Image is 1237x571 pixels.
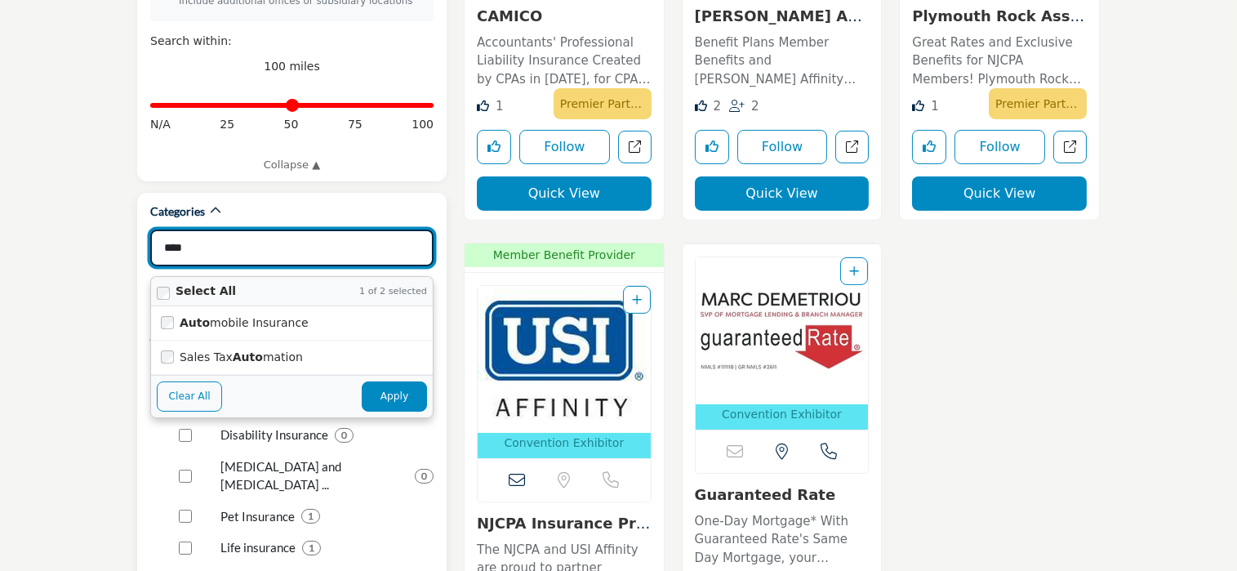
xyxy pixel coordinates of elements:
[478,286,651,458] a: Open Listing in new tab
[714,99,722,114] span: 2
[477,515,650,550] a: NJCPA Insurance Prog...
[477,130,511,164] button: Like listing
[695,130,729,164] button: Like listing
[359,285,427,299] span: 1 of 2 selected
[220,507,295,526] p: Pet Insurance: Pet Insurance
[695,508,870,568] a: One-Day Mortgage* With Guaranteed Rate's Same Day Mortgage, your application can get approved in ...
[695,176,870,211] button: Quick View
[421,471,427,482] b: 0
[150,33,434,50] div: Search within:
[560,92,645,115] p: Premier Partner
[912,100,924,112] i: Like
[695,486,836,503] a: Guaranteed Rate
[301,509,320,524] div: 1 Results For Pet Insurance
[150,203,205,220] h2: Categories
[302,541,321,555] div: 1 Results For Life insurance
[469,247,659,264] span: Member Benefit Provider
[179,470,192,483] input: Select Accidental Death and Dismemberment Insurance checkbox
[180,316,210,329] strong: Auto
[150,116,171,133] span: N/A
[519,130,610,164] button: Follow
[504,435,624,452] p: Convention Exhibitor
[308,511,314,522] b: 1
[220,426,328,444] p: Disability Insurance: Disability Insurance
[737,130,828,164] button: Follow
[478,286,651,433] img: NJCPA Insurance Program - Powered by USI Affinity
[415,469,434,484] div: 0 Results For Accidental Death and Dismemberment Insurance
[412,116,434,133] span: 100
[954,130,1045,164] button: Follow
[751,99,759,114] span: 2
[995,92,1080,115] p: Premier Partner
[695,29,870,89] a: Benefit Plans Member Benefits and [PERSON_NAME] Affinity have teamed up to offer NJCPA members a ...
[176,283,236,300] label: Select All
[477,33,652,89] p: Accountants' Professional Liability Insurance Created by CPAs in [DATE], for CPAs, CAMICO provide...
[695,7,865,42] a: [PERSON_NAME] Affinity
[618,131,652,164] a: Open camico in new tab
[729,97,759,116] div: Followers
[309,542,314,554] b: 1
[912,29,1087,89] a: Great Rates and Exclusive Benefits for NJCPA Members! Plymouth Rock Assurance proudly offers NJCP...
[150,157,434,173] a: Collapse ▲
[835,131,869,164] a: Open gallagher in new tab
[335,428,354,443] div: 0 Results For Disability Insurance
[180,313,423,333] label: mobile Insurance
[912,176,1087,211] button: Quick View
[912,130,946,164] button: Like listing
[233,350,263,364] strong: Auto
[477,515,652,533] h3: NJCPA Insurance Program - Powered by USI Affinity
[696,257,869,430] a: Open Listing in new tab
[695,33,870,89] p: Benefit Plans Member Benefits and [PERSON_NAME] Affinity have teamed up to offer NJCPA members a ...
[348,116,363,133] span: 75
[477,7,652,25] h3: CAMICO
[722,406,842,423] p: Convention Exhibitor
[1053,131,1087,164] a: Open plymouth in new tab
[477,29,652,89] a: Accountants' Professional Liability Insurance Created by CPAs in [DATE], for CPAs, CAMICO provide...
[695,100,707,112] i: Likes
[362,381,427,411] button: Apply
[912,7,1087,25] h3: Plymouth Rock Assurance
[179,429,192,442] input: Select Disability Insurance checkbox
[150,230,434,266] input: Search Category
[931,99,939,114] span: 1
[849,265,859,278] a: Add To List
[284,116,299,133] span: 50
[695,512,870,568] p: One-Day Mortgage* With Guaranteed Rate's Same Day Mortgage, your application can get approved in ...
[477,7,542,25] a: CAMICO
[912,7,1084,42] a: Plymouth Rock Assura...
[695,486,870,504] h3: Guaranteed Rate
[341,430,347,441] b: 0
[220,116,234,133] span: 25
[179,510,192,523] input: Select Pet Insurance checkbox
[179,542,192,555] input: Select Life insurance checkbox
[157,381,222,411] button: Clear All
[496,99,504,114] span: 1
[696,257,869,404] img: Guaranteed Rate
[220,457,408,494] p: Accidental Death and Dismemberment Insurance
[220,538,296,557] p: Life insurance: Life insurance
[477,100,489,112] i: Like
[180,347,423,368] label: Sales Tax mation
[695,7,870,25] h3: Gallagher Affinity
[632,293,642,306] a: Add To List
[264,60,320,73] span: 100 miles
[912,33,1087,89] p: Great Rates and Exclusive Benefits for NJCPA Members! Plymouth Rock Assurance proudly offers NJCP...
[477,176,652,211] button: Quick View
